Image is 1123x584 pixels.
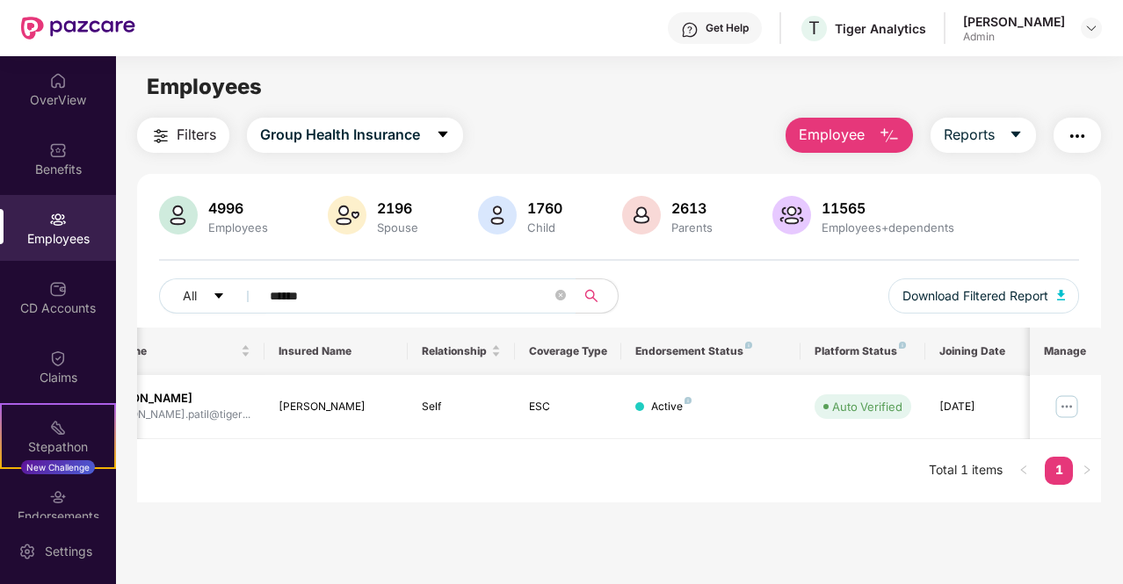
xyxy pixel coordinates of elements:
[205,220,272,234] div: Employees
[328,196,366,234] img: svg+xml;base64,PHN2ZyB4bWxucz0iaHR0cDovL3d3dy53My5vcmcvMjAwMC9zdmciIHhtbG5zOnhsaW5rPSJodHRwOi8vd3...
[373,220,422,234] div: Spouse
[899,342,906,349] img: svg+xml;base64,PHN2ZyB4bWxucz0iaHR0cDovL3d3dy53My5vcmcvMjAwMC9zdmciIHdpZHRoPSI4IiBoZWlnaHQ9IjgiIH...
[786,118,913,153] button: Employee
[1053,393,1081,421] img: manageButton
[902,286,1048,306] span: Download Filtered Report
[264,328,408,375] th: Insured Name
[279,399,394,415] div: [PERSON_NAME]
[818,220,958,234] div: Employees+dependents
[18,543,36,560] img: svg+xml;base64,PHN2ZyBpZD0iU2V0dGluZy0yMHgyMCIgeG1sbnM9Imh0dHA6Ly93d3cudzMub3JnLzIwMDAvc3ZnIiB3aW...
[888,278,1080,314] button: Download Filtered Report
[745,342,752,349] img: svg+xml;base64,PHN2ZyB4bWxucz0iaHR0cDovL3d3dy53My5vcmcvMjAwMC9zdmciIHdpZHRoPSI4IiBoZWlnaHQ9IjgiIH...
[681,21,699,39] img: svg+xml;base64,PHN2ZyBpZD0iSGVscC0zMngzMiIgeG1sbnM9Imh0dHA6Ly93d3cudzMub3JnLzIwMDAvc3ZnIiB3aWR0aD...
[50,328,264,375] th: Employee Name
[963,13,1065,30] div: [PERSON_NAME]
[150,126,171,147] img: svg+xml;base64,PHN2ZyB4bWxucz0iaHR0cDovL3d3dy53My5vcmcvMjAwMC9zdmciIHdpZHRoPSIyNCIgaGVpZ2h0PSIyNC...
[1018,465,1029,475] span: left
[706,21,749,35] div: Get Help
[478,196,517,234] img: svg+xml;base64,PHN2ZyB4bWxucz0iaHR0cDovL3d3dy53My5vcmcvMjAwMC9zdmciIHhtbG5zOnhsaW5rPSJodHRwOi8vd3...
[183,286,197,306] span: All
[21,17,135,40] img: New Pazcare Logo
[818,199,958,217] div: 11565
[799,124,865,146] span: Employee
[213,290,225,304] span: caret-down
[98,390,250,407] div: [PERSON_NAME]
[49,280,67,298] img: svg+xml;base64,PHN2ZyBpZD0iQ0RfQWNjb3VudHMiIGRhdGEtbmFtZT0iQ0QgQWNjb3VudHMiIHhtbG5zPSJodHRwOi8vd3...
[205,199,272,217] div: 4996
[64,344,237,358] span: Employee Name
[1057,290,1066,300] img: svg+xml;base64,PHN2ZyB4bWxucz0iaHR0cDovL3d3dy53My5vcmcvMjAwMC9zdmciIHhtbG5zOnhsaW5rPSJodHRwOi8vd3...
[177,124,216,146] span: Filters
[651,399,692,415] div: Active
[835,20,926,37] div: Tiger Analytics
[49,211,67,228] img: svg+xml;base64,PHN2ZyBpZD0iRW1wbG95ZWVzIiB4bWxucz0iaHR0cDovL3d3dy53My5vcmcvMjAwMC9zdmciIHdpZHRoPS...
[529,399,608,415] div: ESC
[1010,457,1038,485] li: Previous Page
[1009,127,1023,143] span: caret-down
[21,460,95,474] div: New Challenge
[49,350,67,367] img: svg+xml;base64,PHN2ZyBpZD0iQ2xhaW0iIHhtbG5zPSJodHRwOi8vd3d3LnczLm9yZy8yMDAwL3N2ZyIgd2lkdGg9IjIwIi...
[1082,465,1092,475] span: right
[939,399,1018,415] div: [DATE]
[1073,457,1101,485] button: right
[929,457,1003,485] li: Total 1 items
[524,199,566,217] div: 1760
[879,126,900,147] img: svg+xml;base64,PHN2ZyB4bWxucz0iaHR0cDovL3d3dy53My5vcmcvMjAwMC9zdmciIHhtbG5zOnhsaW5rPSJodHRwOi8vd3...
[575,289,609,303] span: search
[49,419,67,436] img: svg+xml;base64,PHN2ZyB4bWxucz0iaHR0cDovL3d3dy53My5vcmcvMjAwMC9zdmciIHdpZHRoPSIyMSIgaGVpZ2h0PSIyMC...
[668,220,716,234] div: Parents
[944,124,995,146] span: Reports
[1084,21,1098,35] img: svg+xml;base64,PHN2ZyBpZD0iRHJvcGRvd24tMzJ4MzIiIHhtbG5zPSJodHRwOi8vd3d3LnczLm9yZy8yMDAwL3N2ZyIgd2...
[1010,457,1038,485] button: left
[1030,328,1101,375] th: Manage
[772,196,811,234] img: svg+xml;base64,PHN2ZyB4bWxucz0iaHR0cDovL3d3dy53My5vcmcvMjAwMC9zdmciIHhtbG5zOnhsaW5rPSJodHRwOi8vd3...
[685,397,692,404] img: svg+xml;base64,PHN2ZyB4bWxucz0iaHR0cDovL3d3dy53My5vcmcvMjAwMC9zdmciIHdpZHRoPSI4IiBoZWlnaHQ9IjgiIH...
[98,407,250,423] div: [PERSON_NAME].patil@tiger...
[635,344,786,358] div: Endorsement Status
[159,196,198,234] img: svg+xml;base64,PHN2ZyB4bWxucz0iaHR0cDovL3d3dy53My5vcmcvMjAwMC9zdmciIHhtbG5zOnhsaW5rPSJodHRwOi8vd3...
[832,398,902,415] div: Auto Verified
[137,118,229,153] button: Filters
[808,18,820,39] span: T
[668,199,716,217] div: 2613
[555,290,566,300] span: close-circle
[408,328,515,375] th: Relationship
[524,220,566,234] div: Child
[40,543,98,560] div: Settings
[575,278,619,314] button: search
[49,141,67,159] img: svg+xml;base64,PHN2ZyBpZD0iQmVuZWZpdHMiIHhtbG5zPSJodHRwOi8vd3d3LnczLm9yZy8yMDAwL3N2ZyIgd2lkdGg9Ij...
[247,118,463,153] button: Group Health Insurancecaret-down
[1045,457,1073,483] a: 1
[159,278,266,314] button: Allcaret-down
[622,196,661,234] img: svg+xml;base64,PHN2ZyB4bWxucz0iaHR0cDovL3d3dy53My5vcmcvMjAwMC9zdmciIHhtbG5zOnhsaW5rPSJodHRwOi8vd3...
[422,399,501,415] div: Self
[260,124,420,146] span: Group Health Insurance
[1067,126,1088,147] img: svg+xml;base64,PHN2ZyB4bWxucz0iaHR0cDovL3d3dy53My5vcmcvMjAwMC9zdmciIHdpZHRoPSIyNCIgaGVpZ2h0PSIyNC...
[1045,457,1073,485] li: 1
[373,199,422,217] div: 2196
[925,328,1032,375] th: Joining Date
[422,344,488,358] span: Relationship
[555,288,566,305] span: close-circle
[2,438,114,456] div: Stepathon
[1073,457,1101,485] li: Next Page
[436,127,450,143] span: caret-down
[815,344,911,358] div: Platform Status
[147,74,262,99] span: Employees
[931,118,1036,153] button: Reportscaret-down
[49,72,67,90] img: svg+xml;base64,PHN2ZyBpZD0iSG9tZSIgeG1sbnM9Imh0dHA6Ly93d3cudzMub3JnLzIwMDAvc3ZnIiB3aWR0aD0iMjAiIG...
[515,328,622,375] th: Coverage Type
[49,488,67,506] img: svg+xml;base64,PHN2ZyBpZD0iRW5kb3JzZW1lbnRzIiB4bWxucz0iaHR0cDovL3d3dy53My5vcmcvMjAwMC9zdmciIHdpZH...
[963,30,1065,44] div: Admin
